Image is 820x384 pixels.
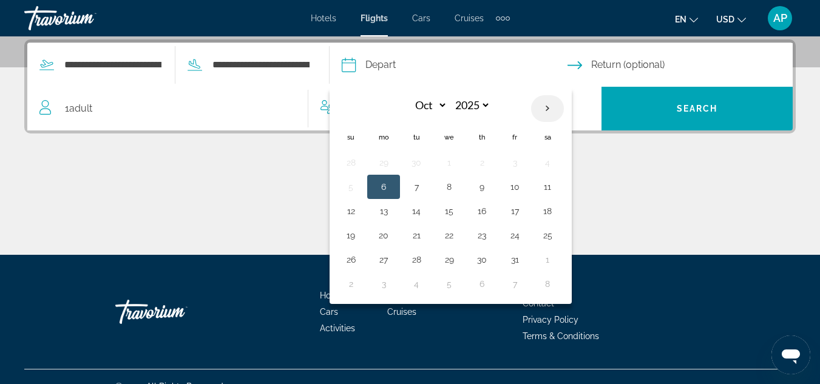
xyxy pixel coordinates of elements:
button: Day 1 [439,154,459,171]
button: Day 26 [341,251,361,268]
button: Day 15 [439,203,459,220]
button: Day 10 [505,178,524,195]
button: Day 17 [505,203,524,220]
button: Day 30 [472,251,492,268]
a: Cruises [455,13,484,23]
button: Day 24 [505,227,524,244]
span: USD [716,15,734,24]
button: Day 23 [472,227,492,244]
button: Travelers: 1 adult, 0 children [27,87,601,130]
a: Privacy Policy [523,315,578,325]
select: Select year [451,95,490,116]
button: Change currency [716,10,746,28]
span: Return (optional) [591,56,665,73]
a: Travorium [115,294,237,330]
button: Day 31 [505,251,524,268]
a: Hotels [320,291,345,300]
button: Day 9 [472,178,492,195]
button: Day 3 [505,154,524,171]
button: Day 2 [472,154,492,171]
button: User Menu [764,5,796,31]
button: Day 27 [374,251,393,268]
button: Day 7 [505,275,524,292]
button: Day 28 [407,251,426,268]
select: Select month [408,95,447,116]
button: Day 21 [407,227,426,244]
button: Next month [531,95,564,123]
button: Day 20 [374,227,393,244]
button: Day 30 [407,154,426,171]
button: Day 18 [538,203,557,220]
button: Search [601,87,793,130]
button: Day 16 [472,203,492,220]
button: Day 4 [538,154,557,171]
button: Day 5 [341,178,361,195]
span: Search [677,104,718,113]
a: Hotels [311,13,336,23]
button: Day 6 [374,178,393,195]
button: Depart date [342,43,568,87]
button: Day 6 [472,275,492,292]
div: Search widget [27,42,793,130]
button: Return date [568,43,793,87]
button: Day 8 [538,275,557,292]
button: Day 12 [341,203,361,220]
button: Day 13 [374,203,393,220]
button: Change language [675,10,698,28]
span: en [675,15,686,24]
a: Cars [412,13,430,23]
a: Cars [320,307,338,317]
button: Day 19 [341,227,361,244]
a: Activities [320,323,355,333]
button: Day 5 [439,275,459,292]
button: Day 25 [538,227,557,244]
a: Terms & Conditions [523,331,599,341]
a: Cruises [387,307,416,317]
a: Flights [361,13,388,23]
span: AP [773,12,787,24]
span: Adult [69,103,92,114]
button: Day 28 [341,154,361,171]
button: Day 4 [407,275,426,292]
button: Day 2 [341,275,361,292]
button: Day 8 [439,178,459,195]
button: Day 29 [439,251,459,268]
button: Day 14 [407,203,426,220]
iframe: Button to launch messaging window [771,335,810,374]
button: Day 7 [407,178,426,195]
button: Day 29 [374,154,393,171]
button: Day 11 [538,178,557,195]
a: Travorium [24,2,146,34]
button: Day 1 [538,251,557,268]
button: Day 3 [374,275,393,292]
span: 1 [65,100,92,117]
button: Extra navigation items [496,8,510,28]
button: Day 22 [439,227,459,244]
